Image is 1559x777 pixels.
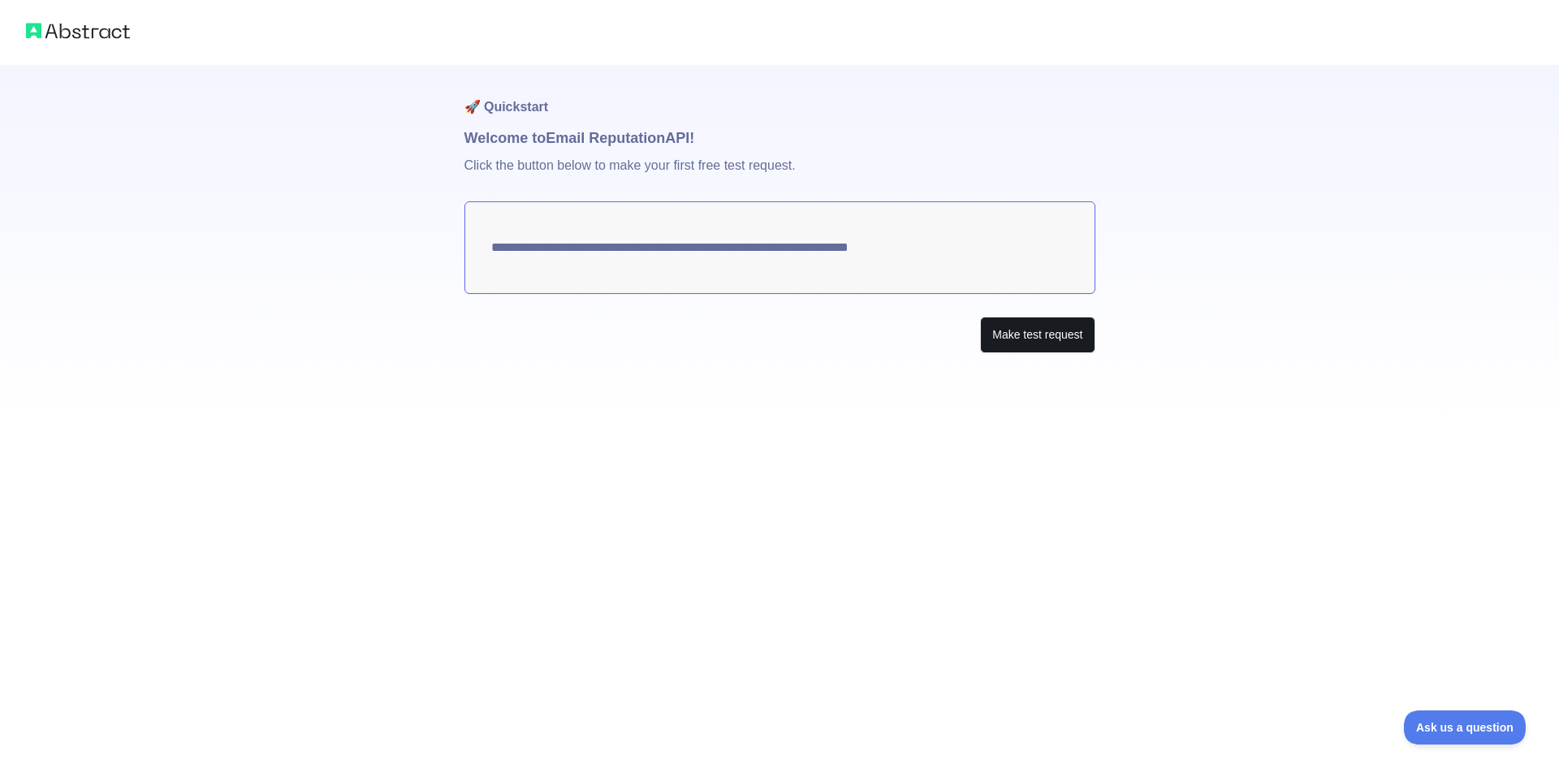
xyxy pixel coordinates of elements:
[980,317,1095,353] button: Make test request
[464,149,1095,201] p: Click the button below to make your first free test request.
[26,19,130,42] img: Abstract logo
[464,65,1095,127] h1: 🚀 Quickstart
[1404,710,1527,745] iframe: Toggle Customer Support
[464,127,1095,149] h1: Welcome to Email Reputation API!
